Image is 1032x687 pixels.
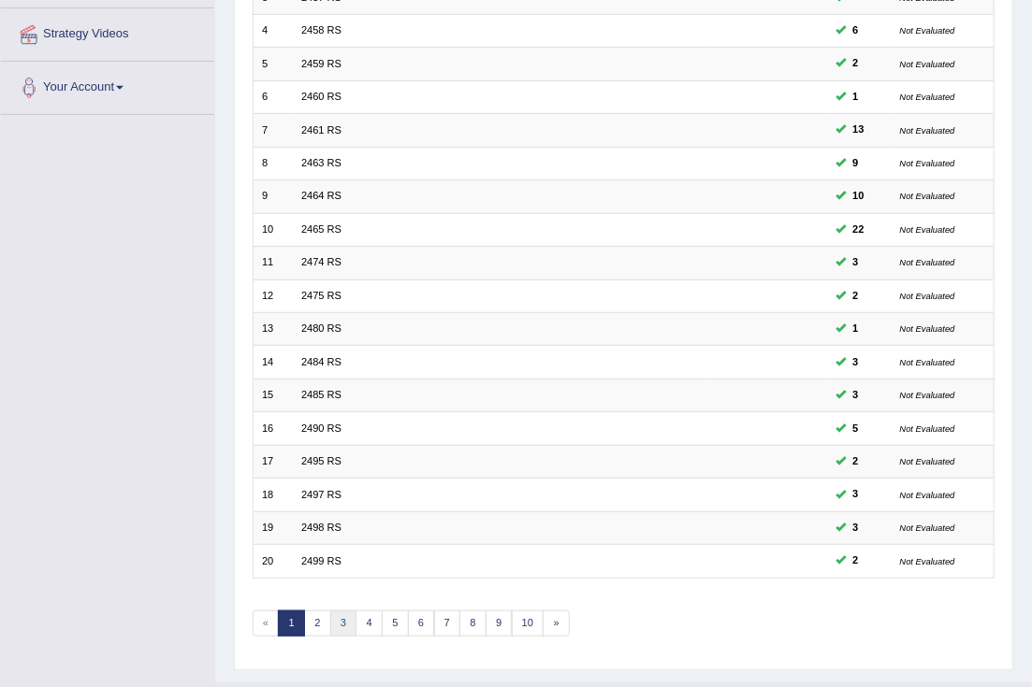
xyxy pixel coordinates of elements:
[301,58,342,69] a: 2459 RS
[382,610,409,637] a: 5
[253,379,293,411] td: 15
[847,55,865,72] span: You can still take this question
[900,291,955,301] small: Not Evaluated
[253,114,293,147] td: 7
[900,59,955,69] small: Not Evaluated
[301,455,342,466] a: 2495 RS
[847,387,865,404] span: You can still take this question
[253,479,293,511] td: 18
[900,257,955,267] small: Not Evaluated
[408,610,435,637] a: 6
[301,422,342,434] a: 2490 RS
[847,486,865,503] span: You can still take this question
[459,610,487,637] a: 8
[900,92,955,102] small: Not Evaluated
[847,188,871,205] span: You can still take this question
[434,610,461,637] a: 7
[847,453,865,470] span: You can still take this question
[253,279,293,312] td: 12
[847,89,865,106] span: You can still take this question
[900,490,955,500] small: Not Evaluated
[900,522,955,533] small: Not Evaluated
[900,357,955,367] small: Not Evaluated
[301,555,342,566] a: 2499 RS
[253,14,293,47] td: 4
[1,8,214,55] a: Strategy Videos
[486,610,513,637] a: 9
[847,122,871,138] span: You can still take this question
[304,610,331,637] a: 2
[301,322,342,334] a: 2480 RS
[253,247,293,279] td: 11
[900,556,955,566] small: Not Evaluated
[301,522,342,533] a: 2498 RS
[847,354,865,371] span: You can still take this question
[253,147,293,179] td: 8
[900,224,955,235] small: Not Evaluated
[847,222,871,238] span: You can still take this question
[301,24,342,36] a: 2458 RS
[301,91,342,102] a: 2460 RS
[253,545,293,578] td: 20
[356,610,383,637] a: 4
[301,256,342,267] a: 2474 RS
[253,313,293,346] td: 13
[900,158,955,168] small: Not Evaluated
[512,610,545,637] a: 10
[301,290,342,301] a: 2475 RS
[253,213,293,246] td: 10
[900,191,955,201] small: Not Evaluated
[900,25,955,36] small: Not Evaluated
[301,489,342,500] a: 2497 RS
[301,223,342,235] a: 2465 RS
[301,356,342,367] a: 2484 RS
[1,62,214,108] a: Your Account
[543,610,570,637] a: »
[900,423,955,434] small: Not Evaluated
[253,346,293,379] td: 14
[900,456,955,466] small: Not Evaluated
[253,412,293,445] td: 16
[847,155,865,172] span: You can still take this question
[847,520,865,537] span: You can still take this question
[301,124,342,136] a: 2461 RS
[847,288,865,305] span: You can still take this question
[900,323,955,334] small: Not Evaluated
[900,125,955,136] small: Not Evaluated
[847,22,865,39] span: You can still take this question
[253,445,293,478] td: 17
[253,511,293,544] td: 19
[847,421,865,437] span: You can still take this question
[847,254,865,271] span: You can still take this question
[278,610,305,637] a: 1
[847,321,865,337] span: You can still take this question
[301,157,342,168] a: 2463 RS
[253,180,293,213] td: 9
[330,610,357,637] a: 3
[900,390,955,400] small: Not Evaluated
[253,48,293,80] td: 5
[301,190,342,201] a: 2464 RS
[847,552,865,569] span: You can still take this question
[253,80,293,113] td: 6
[301,389,342,400] a: 2485 RS
[253,610,280,637] span: «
